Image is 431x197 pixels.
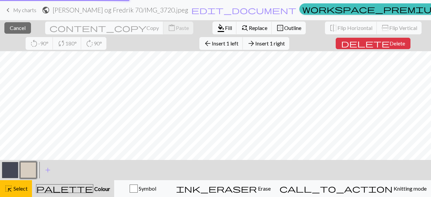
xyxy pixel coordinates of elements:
[236,22,272,34] button: Replace
[249,25,267,31] span: Replace
[53,6,188,14] h2: [PERSON_NAME] og Fredrik 70 / IMG_3720.jpeg
[191,5,296,15] span: edit_document
[241,23,249,33] span: find_replace
[65,40,77,46] span: 180°
[53,37,81,50] button: 180°
[93,186,110,192] span: Colour
[81,37,106,50] button: 90°
[225,25,232,31] span: Fill
[255,40,285,46] span: Insert 1 right
[329,23,337,33] span: flip
[49,23,146,33] span: content_copy
[212,22,237,34] button: Fill
[94,40,102,46] span: 90°
[38,40,48,46] span: -90°
[337,25,372,31] span: Flip Horizontal
[275,180,431,197] button: Knitting mode
[30,39,38,48] span: rotate_left
[279,184,393,193] span: call_to_action
[45,22,164,34] button: Copy
[276,23,284,33] span: border_outer
[146,25,159,31] span: Copy
[390,40,405,46] span: Delete
[389,25,417,31] span: Flip Vertical
[172,180,275,197] button: Erase
[393,185,427,192] span: Knitting mode
[36,184,93,193] span: palette
[204,39,212,48] span: arrow_back
[86,39,94,48] span: rotate_right
[42,5,50,15] span: public
[57,39,65,48] span: sync
[4,5,12,15] span: keyboard_arrow_left
[272,22,306,34] button: Outline
[212,40,238,46] span: Insert 1 left
[32,180,114,197] button: Colour
[377,22,422,34] button: Flip Vertical
[247,39,255,48] span: arrow_forward
[26,37,53,50] button: -90°
[4,4,36,16] a: My charts
[10,25,26,31] span: Cancel
[284,25,301,31] span: Outline
[138,185,156,192] span: Symbol
[199,37,243,50] button: Insert 1 left
[114,180,172,197] button: Symbol
[13,7,36,13] span: My charts
[380,24,390,32] span: flip
[336,38,410,49] button: Delete
[176,184,257,193] span: ink_eraser
[341,39,390,48] span: delete
[325,22,377,34] button: Flip Horizontal
[4,184,12,193] span: highlight_alt
[4,22,31,34] button: Cancel
[217,23,225,33] span: format_color_fill
[243,37,289,50] button: Insert 1 right
[44,165,52,175] span: add
[257,185,271,192] span: Erase
[12,185,28,192] span: Select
